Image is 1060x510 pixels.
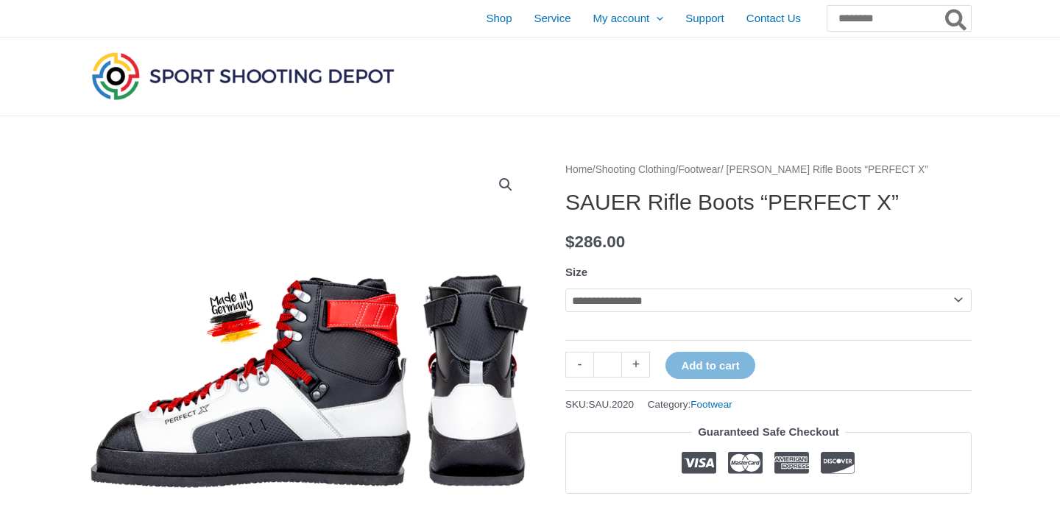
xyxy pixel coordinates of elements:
[565,164,593,175] a: Home
[565,233,625,251] bdi: 286.00
[565,233,575,251] span: $
[88,49,397,103] img: Sport Shooting Depot
[596,164,676,175] a: Shooting Clothing
[565,189,972,216] h1: SAUER Rifle Boots “PERFECT X”
[665,352,755,379] button: Add to cart
[678,164,721,175] a: Footwear
[565,160,972,180] nav: Breadcrumb
[565,266,587,278] label: Size
[622,352,650,378] a: +
[565,352,593,378] a: -
[593,352,622,378] input: Product quantity
[942,6,971,31] button: Search
[589,399,635,410] span: SAU.2020
[648,395,732,414] span: Category:
[690,399,732,410] a: Footwear
[692,422,845,442] legend: Guaranteed Safe Checkout
[565,395,634,414] span: SKU:
[492,171,519,198] a: View full-screen image gallery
